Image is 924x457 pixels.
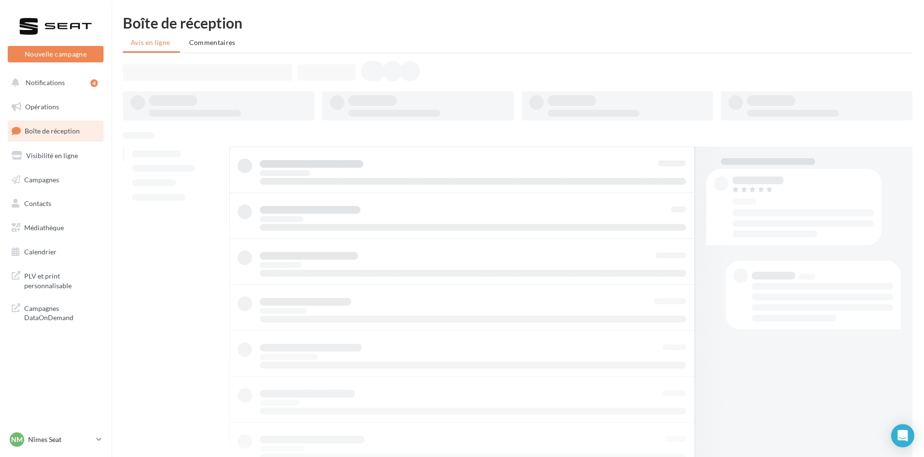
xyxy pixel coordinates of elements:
[891,424,914,447] div: Open Intercom Messenger
[6,218,105,238] a: Médiathèque
[8,46,104,62] button: Nouvelle campagne
[24,175,59,183] span: Campagnes
[28,435,92,444] p: Nîmes Seat
[6,97,105,117] a: Opérations
[25,103,59,111] span: Opérations
[6,170,105,190] a: Campagnes
[6,265,105,294] a: PLV et print personnalisable
[24,302,100,323] span: Campagnes DataOnDemand
[8,430,104,449] a: Nm Nîmes Seat
[11,435,23,444] span: Nm
[123,15,912,30] div: Boîte de réception
[24,248,57,256] span: Calendrier
[90,79,98,87] div: 4
[6,146,105,166] a: Visibilité en ligne
[25,127,80,135] span: Boîte de réception
[24,269,100,290] span: PLV et print personnalisable
[24,199,51,207] span: Contacts
[26,151,78,160] span: Visibilité en ligne
[189,38,236,46] span: Commentaires
[6,120,105,141] a: Boîte de réception
[6,193,105,214] a: Contacts
[6,242,105,262] a: Calendrier
[26,78,65,87] span: Notifications
[6,73,102,93] button: Notifications 4
[6,298,105,326] a: Campagnes DataOnDemand
[24,223,64,232] span: Médiathèque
